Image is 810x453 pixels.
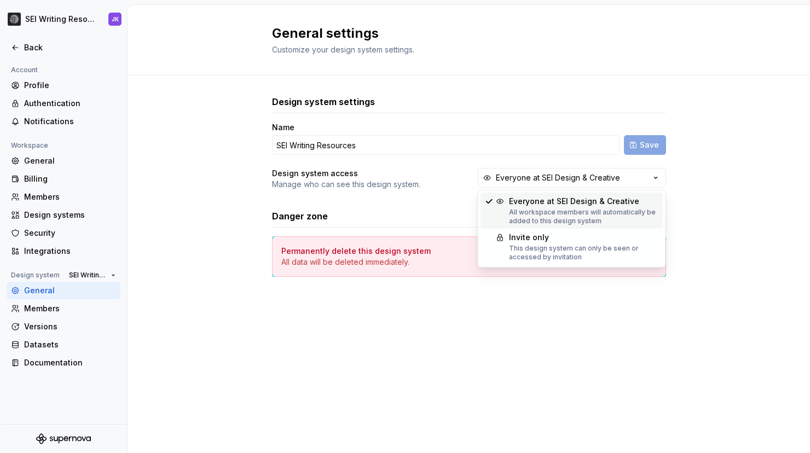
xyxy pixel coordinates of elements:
[7,188,120,206] a: Members
[24,357,116,368] div: Documentation
[281,257,431,268] p: All data will be deleted immediately.
[509,232,659,243] div: Invite only
[496,172,620,183] div: Everyone at SEI Design & Creative
[112,15,119,24] div: JK
[272,179,420,190] p: Manage who can see this design system.
[24,191,116,202] div: Members
[478,190,666,267] div: Suggestions
[7,300,120,317] a: Members
[7,139,53,152] div: Workspace
[7,354,120,371] a: Documentation
[7,170,120,188] a: Billing
[24,228,116,239] div: Security
[281,246,431,257] h4: Permanently delete this design system
[272,25,653,42] h2: General settings
[24,321,116,332] div: Versions
[2,7,125,31] button: SEI Writing ResourcesJK
[7,336,120,353] a: Datasets
[272,122,294,133] label: Name
[7,269,64,282] div: Design system
[509,196,659,207] div: Everyone at SEI Design & Creative
[272,210,328,223] h3: Danger zone
[272,45,414,54] span: Customize your design system settings.
[7,95,120,112] a: Authentication
[24,285,116,296] div: General
[7,39,120,56] a: Back
[7,152,120,170] a: General
[478,168,666,188] button: Everyone at SEI Design & Creative
[24,98,116,109] div: Authentication
[7,77,120,94] a: Profile
[7,63,42,77] div: Account
[24,116,116,127] div: Notifications
[24,155,116,166] div: General
[7,242,120,260] a: Integrations
[8,13,21,26] img: 3ce36157-9fde-47d2-9eb8-fa8ebb961d3d.png
[272,168,358,179] h4: Design system access
[7,282,120,299] a: General
[25,14,95,25] div: SEI Writing Resources
[69,271,107,280] span: SEI Writing Resources
[7,113,120,130] a: Notifications
[24,173,116,184] div: Billing
[509,208,659,225] div: All workspace members will automatically be added to this design system
[24,80,116,91] div: Profile
[24,339,116,350] div: Datasets
[7,206,120,224] a: Design systems
[509,244,659,262] div: This design system can only be seen or accessed by invitation
[7,224,120,242] a: Security
[36,433,91,444] svg: Supernova Logo
[24,42,116,53] div: Back
[24,246,116,257] div: Integrations
[7,318,120,335] a: Versions
[272,95,375,108] h3: Design system settings
[24,210,116,220] div: Design systems
[24,303,116,314] div: Members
